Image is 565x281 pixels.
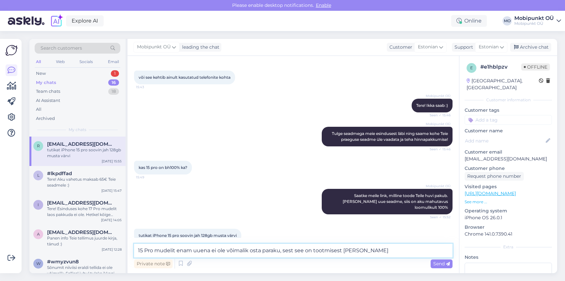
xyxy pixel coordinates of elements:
[426,122,451,126] span: Mobipunkt OÜ
[47,147,122,159] div: tutikat iPhone 15 pro soovin jah 128gb musta värvi
[47,265,122,276] div: Sõnumit niiviisi eraldi tellida ei ole võimalik. Sellisel juhul tuleks ikkagi soovitud seadmele t...
[50,14,63,28] img: explore-ai
[510,43,551,52] div: Archive chat
[426,215,451,220] span: Seen ✓ 15:52
[47,206,122,218] div: Tere! Esinduses kohe 17 Pro mudelit laos pakkuda ei ole. Hetkel kõige kiirem tarneaeg on 512GB mu...
[101,188,122,193] div: [DATE] 15:47
[136,175,161,180] span: 15:49
[465,165,552,172] p: Customer phone
[36,261,41,266] span: w
[111,70,119,77] div: 1
[465,254,552,261] p: Notes
[452,44,473,51] div: Support
[47,200,115,206] span: info@pambu.ee
[66,15,104,26] a: Explore AI
[36,79,56,86] div: My chats
[387,44,412,51] div: Customer
[37,143,40,148] span: r
[134,259,173,268] div: Private note
[47,259,79,265] span: #wmyzvun8
[5,44,18,57] img: Askly Logo
[332,131,449,142] span: Tulge seadmega meie esindusest läbi ning saame kohe Teie praeguse seadme üle vaadata ja teha hinn...
[47,171,72,176] span: #lkpdffad
[78,58,94,66] div: Socials
[426,113,451,118] span: Seen ✓ 15:46
[47,176,122,188] div: Tere! Aku vahetus maksab 65€ Teie seadmele :)
[137,43,171,51] span: Mobipunkt OÜ
[426,93,451,98] span: Mobipunkt OÜ
[139,233,237,238] span: tutikat iPhone 15 pro soovin jah 128gb musta värvi
[467,77,539,91] div: [GEOGRAPHIC_DATA], [GEOGRAPHIC_DATA]
[514,21,554,26] div: Mobipunkt OÜ
[465,97,552,103] div: Customer information
[426,147,451,152] span: Seen ✓ 15:46
[426,184,451,189] span: Mobipunkt OÜ
[139,75,231,80] span: või see kehtib ainult kasutatud telefonite kohta
[36,70,46,77] div: New
[521,63,550,71] span: Offline
[465,115,552,125] input: Add a tag
[416,103,448,108] span: Tere! Ikka saab :)
[41,45,82,52] span: Search customers
[418,43,438,51] span: Estonian
[465,231,552,238] p: Chrome 141.0.7390.41
[102,247,122,252] div: [DATE] 12:28
[465,207,552,214] p: Operating system
[465,183,552,190] p: Visited pages
[36,106,42,113] div: All
[47,229,115,235] span: Andreasveide007@gmail.com
[451,15,487,27] div: Online
[465,137,544,144] input: Add name
[503,16,512,25] div: MO
[514,16,561,26] a: Mobipunkt OÜMobipunkt OÜ
[514,16,554,21] div: Mobipunkt OÜ
[480,63,521,71] div: # e1hblpzv
[180,44,219,51] div: leading the chat
[465,244,552,250] div: Extra
[101,218,122,223] div: [DATE] 14:05
[465,214,552,221] p: iPhone OS 26.0.1
[102,159,122,164] div: [DATE] 15:55
[479,43,499,51] span: Estonian
[139,165,187,170] span: kas 15 pro on bh100% ka?
[343,193,449,210] span: Saatke meile link, milline toode Teile huvi pakub. [PERSON_NAME] uue seadme, siis on aku mahutavu...
[465,199,552,205] p: See more ...
[47,141,115,147] span: rasmusseire99@gmail.com
[69,127,86,133] span: My chats
[37,173,40,178] span: l
[37,232,40,237] span: A
[465,156,552,162] p: [EMAIL_ADDRESS][DOMAIN_NAME]
[465,149,552,156] p: Customer email
[35,58,42,66] div: All
[134,244,453,257] textarea: 15 Pro mudelit enam uuena ei ole võimalik osta paraku, sest see on tootmisest [PERSON_NAME]
[465,224,552,231] p: Browser
[433,261,450,267] span: Send
[108,79,119,86] div: 16
[47,235,122,247] div: Panen info Teie tellimus juurde kirja, tänud :)
[465,190,516,196] a: [URL][DOMAIN_NAME]
[55,58,66,66] div: Web
[465,107,552,114] p: Customer tags
[465,172,524,181] div: Request phone number
[108,88,119,95] div: 18
[36,115,55,122] div: Archived
[36,97,60,104] div: AI Assistant
[36,88,60,95] div: Team chats
[465,127,552,134] p: Customer name
[38,202,39,207] span: i
[136,85,161,90] span: 15:43
[314,2,333,8] span: Enable
[107,58,120,66] div: Email
[470,65,473,70] span: e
